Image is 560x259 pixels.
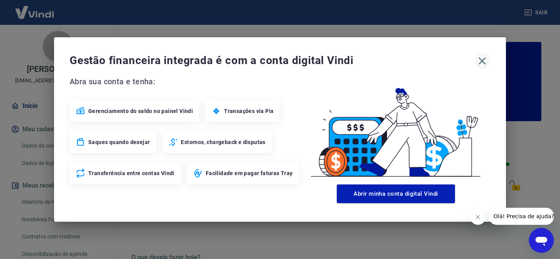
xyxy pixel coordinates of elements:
[5,5,65,12] span: Olá! Precisa de ajuda?
[529,228,554,253] iframe: Botão para abrir a janela de mensagens
[206,169,293,177] span: Facilidade em pagar faturas Tray
[224,107,273,115] span: Transações via Pix
[70,53,474,68] span: Gestão financeira integrada é com a conta digital Vindi
[337,184,455,203] button: Abrir minha conta digital Vindi
[88,138,150,146] span: Saques quando desejar
[70,75,301,88] span: Abra sua conta e tenha:
[489,208,554,225] iframe: Mensagem da empresa
[301,75,490,181] img: Good Billing
[88,169,175,177] span: Transferência entre contas Vindi
[470,209,486,225] iframe: Fechar mensagem
[181,138,265,146] span: Estornos, chargeback e disputas
[88,107,193,115] span: Gerenciamento do saldo no painel Vindi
